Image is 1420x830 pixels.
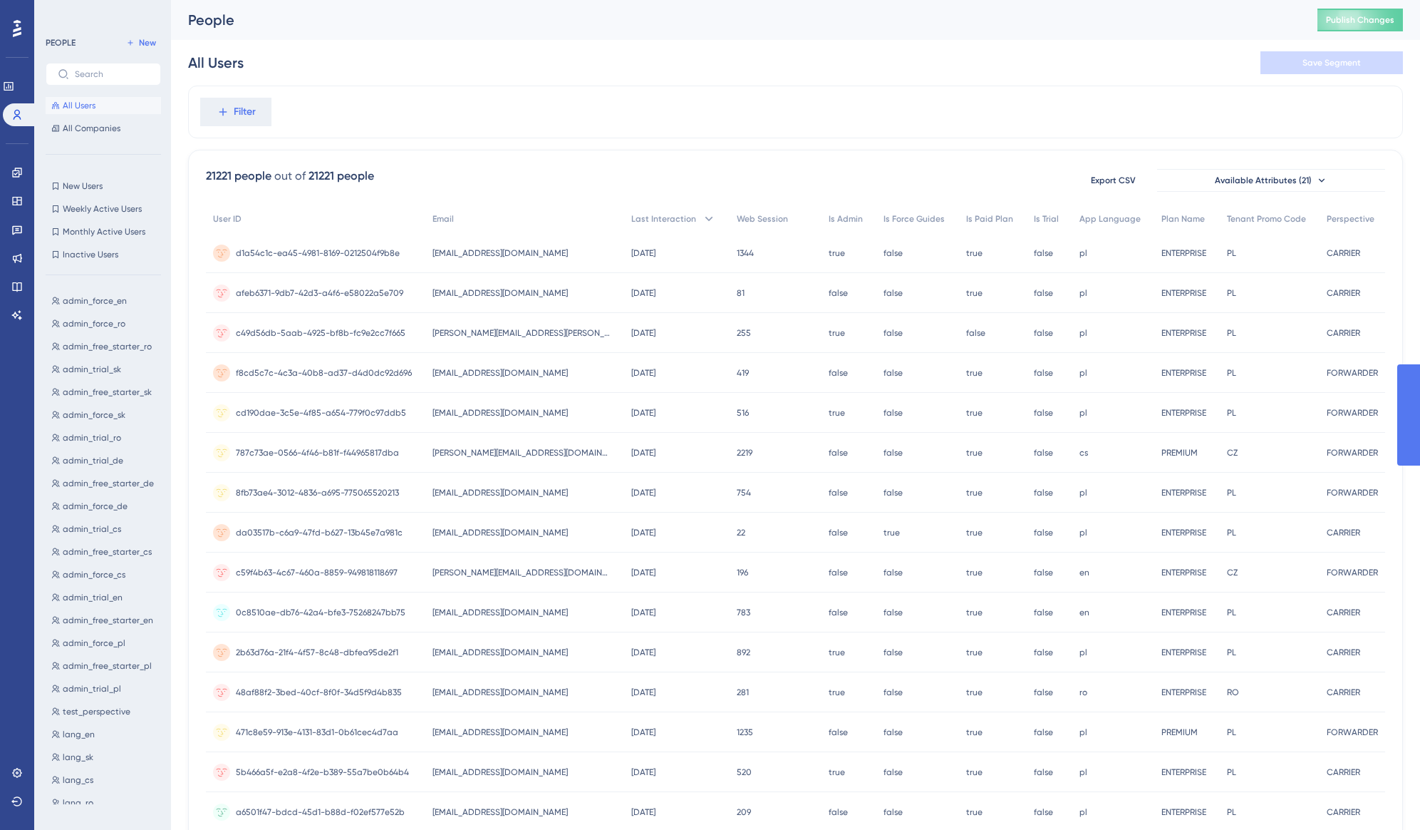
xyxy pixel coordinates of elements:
span: FORWARDER [1327,407,1378,419]
span: false [883,407,903,419]
button: admin_free_starter_en [46,612,170,629]
span: pl [1079,727,1087,738]
span: a6501f47-bdcd-45d1-b88d-f02ef577e52b [236,806,405,818]
span: pl [1079,806,1087,818]
span: false [1034,487,1053,498]
span: 196 [737,567,748,578]
span: ENTERPRISE [1161,767,1206,778]
span: PL [1227,727,1236,738]
span: afeb6371-9db7-42d3-a4f6-e58022a5e709 [236,287,403,299]
time: [DATE] [631,647,655,657]
span: Available Attributes (21) [1215,175,1312,186]
div: 21221 people [206,168,271,185]
span: Tenant Promo Code [1227,213,1306,225]
span: FORWARDER [1327,367,1378,379]
span: admin_free_starter_cs [63,546,152,558]
button: admin_trial_de [46,452,170,469]
span: false [829,806,848,818]
span: admin_free_starter_sk [63,386,152,398]
span: Monthly Active Users [63,226,145,237]
span: lang_en [63,729,95,740]
span: pl [1079,247,1087,259]
span: false [1034,567,1053,578]
span: admin_free_starter_de [63,478,154,489]
span: false [883,327,903,339]
span: true [966,806,983,818]
span: 5b466a5f-e2a8-4f2e-b389-55a7be0b64b4 [236,767,409,778]
span: New [139,37,156,48]
span: true [966,647,983,658]
span: 8fb73ae4-3012-4836-a695-775065520213 [236,487,399,498]
span: true [966,487,983,498]
time: [DATE] [631,727,655,737]
span: false [1034,407,1053,419]
span: ENTERPRISE [1161,327,1206,339]
time: [DATE] [631,488,655,498]
span: en [1079,567,1089,578]
span: true [966,567,983,578]
span: true [829,647,845,658]
span: Last Interaction [631,213,696,225]
button: admin_force_en [46,292,170,309]
button: lang_sk [46,749,170,766]
time: [DATE] [631,448,655,458]
span: test_perspective [63,706,130,717]
span: 22 [737,527,745,538]
span: [EMAIL_ADDRESS][DOMAIN_NAME] [432,647,568,658]
span: FORWARDER [1327,567,1378,578]
span: ENTERPRISE [1161,607,1206,618]
span: false [883,727,903,738]
span: CARRIER [1327,247,1360,259]
span: PL [1227,407,1236,419]
span: 419 [737,367,749,379]
span: d1a54c1c-ea45-4981-8169-0212504f9b8e [236,247,400,259]
span: true [829,247,845,259]
span: CARRIER [1327,527,1360,538]
time: [DATE] [631,288,655,298]
button: All Companies [46,120,161,137]
span: true [829,407,845,419]
span: PL [1227,487,1236,498]
span: Email [432,213,454,225]
span: true [829,767,845,778]
button: admin_trial_ro [46,429,170,446]
span: true [966,527,983,538]
span: false [883,487,903,498]
span: Is Admin [829,213,863,225]
span: 1235 [737,727,753,738]
span: false [966,327,985,339]
span: [EMAIL_ADDRESS][DOMAIN_NAME] [432,727,568,738]
span: [EMAIL_ADDRESS][DOMAIN_NAME] [432,527,568,538]
button: New [121,34,161,51]
span: false [829,367,848,379]
span: admin_trial_ro [63,432,121,444]
button: All Users [46,97,161,114]
span: admin_trial_cs [63,523,121,535]
button: lang_ro [46,794,170,811]
span: false [883,607,903,618]
button: Save Segment [1260,51,1403,74]
span: admin_trial_en [63,592,123,603]
span: c59f4b63-4c67-460a-8859-949818118697 [236,567,398,578]
span: true [829,327,845,339]
span: [EMAIL_ADDRESS][DOMAIN_NAME] [432,247,568,259]
time: [DATE] [631,328,655,338]
span: CZ [1227,567,1238,578]
span: false [1034,767,1053,778]
input: Search [75,69,149,79]
span: Filter [234,103,256,121]
span: 787c73ae-0566-4f46-b81f-f44965817dba [236,447,399,458]
span: en [1079,607,1089,618]
span: 471c8e59-913e-4131-83d1-0b61cec4d7aa [236,727,398,738]
span: admin_force_sk [63,409,125,421]
iframe: UserGuiding AI Assistant Launcher [1360,774,1403,816]
span: admin_free_starter_pl [63,660,152,672]
span: lang_ro [63,797,93,809]
span: lang_sk [63,752,93,763]
span: CARRIER [1327,327,1360,339]
span: admin_free_starter_ro [63,341,152,352]
span: ENTERPRISE [1161,806,1206,818]
span: false [883,687,903,698]
time: [DATE] [631,248,655,258]
span: ENTERPRISE [1161,487,1206,498]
